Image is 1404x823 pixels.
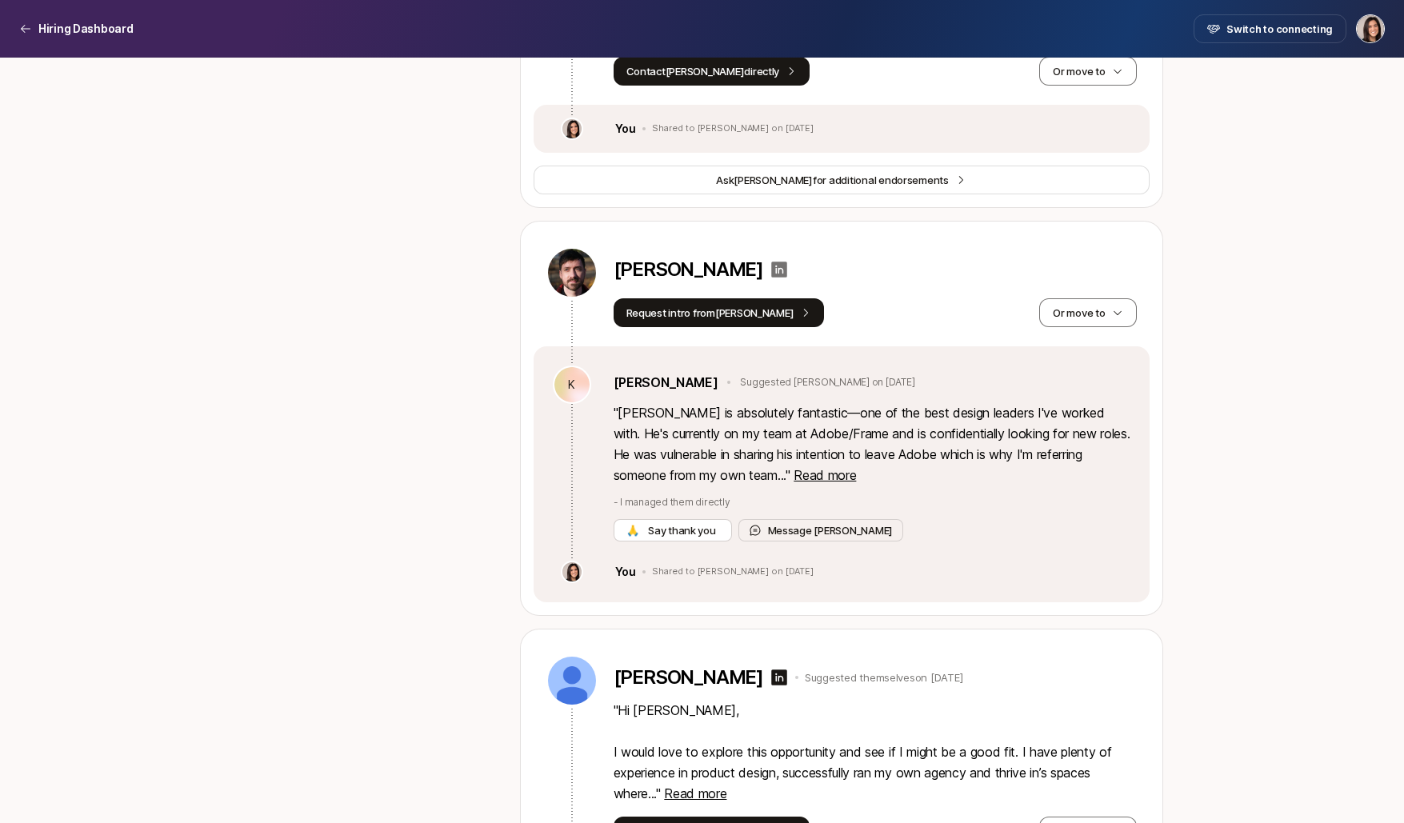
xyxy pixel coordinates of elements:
[1194,14,1346,43] button: Switch to connecting
[614,298,825,327] button: Request intro from[PERSON_NAME]
[1226,21,1333,37] span: Switch to connecting
[614,519,732,541] button: 🙏 Say thank you
[652,123,814,134] p: Shared to [PERSON_NAME] on [DATE]
[562,562,582,581] img: 71d7b91d_d7cb_43b4_a7ea_a9b2f2cc6e03.jpg
[794,467,856,483] span: Read more
[664,785,726,801] span: Read more
[1039,57,1136,86] button: Or move to
[548,657,596,705] img: ALV-UjXchQBuWAsM2yusR-V_JrM9iahNEtBybhTl1qTNKbC3Z4esV-cLbRvBkjKHeW54_ix7OX7jCSNjMoPgFntTXXokgYf22...
[805,669,962,685] p: Suggested themselves on [DATE]
[615,562,636,581] p: You
[626,522,639,538] span: 🙏
[716,172,949,188] span: Ask for additional endorsements
[1039,298,1136,327] button: Or move to
[740,375,914,390] p: Suggested [PERSON_NAME] on [DATE]
[738,519,904,541] button: Message [PERSON_NAME]
[614,372,718,393] a: [PERSON_NAME]
[568,379,575,390] p: K
[614,402,1130,485] p: " [PERSON_NAME] is absolutely fantastic—one of the best design leaders I've worked with. He's cur...
[615,119,636,138] p: You
[734,174,813,186] span: [PERSON_NAME]
[534,166,1150,194] button: Ask[PERSON_NAME]for additional endorsements
[1357,15,1384,42] img: Eleanor Morgan
[562,119,582,138] img: 71d7b91d_d7cb_43b4_a7ea_a9b2f2cc6e03.jpg
[614,57,810,86] button: Contact[PERSON_NAME]directly
[548,249,596,297] img: 5c4db56a_281f_4b9d_bd32_52d701cf8d02.jpg
[614,700,1137,804] p: " Hi [PERSON_NAME], I would love to explore this opportunity and see if I might be a good fit. I ...
[652,566,814,577] p: Shared to [PERSON_NAME] on [DATE]
[614,495,1130,509] p: - I managed them directly
[38,19,134,38] p: Hiring Dashboard
[614,258,763,281] p: [PERSON_NAME]
[1356,14,1385,43] button: Eleanor Morgan
[645,522,718,538] span: Say thank you
[614,666,763,689] p: [PERSON_NAME]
